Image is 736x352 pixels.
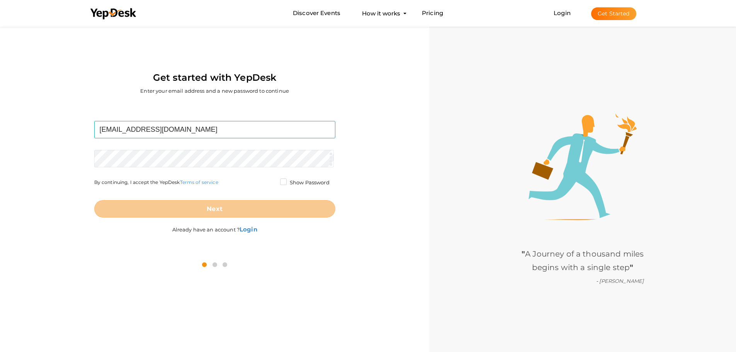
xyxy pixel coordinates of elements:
[172,218,257,233] label: Already have an account ?
[422,6,443,20] a: Pricing
[360,6,403,20] button: How it works
[529,114,637,220] img: step1-illustration.png
[207,205,223,213] b: Next
[94,179,218,185] label: By continuing, I accept the YepDesk
[280,179,330,187] label: Show Password
[522,249,644,272] span: A Journey of a thousand miles begins with a single step
[630,263,633,272] b: "
[94,200,335,218] button: Next
[554,9,571,17] a: Login
[140,87,289,95] label: Enter your email address and a new password to continue
[596,278,644,284] i: - [PERSON_NAME]
[153,70,276,85] label: Get started with YepDesk
[240,226,257,233] b: Login
[180,179,218,185] a: Terms of service
[94,121,335,138] input: Enter your email address
[293,6,340,20] a: Discover Events
[522,249,525,258] b: "
[591,7,636,20] button: Get Started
